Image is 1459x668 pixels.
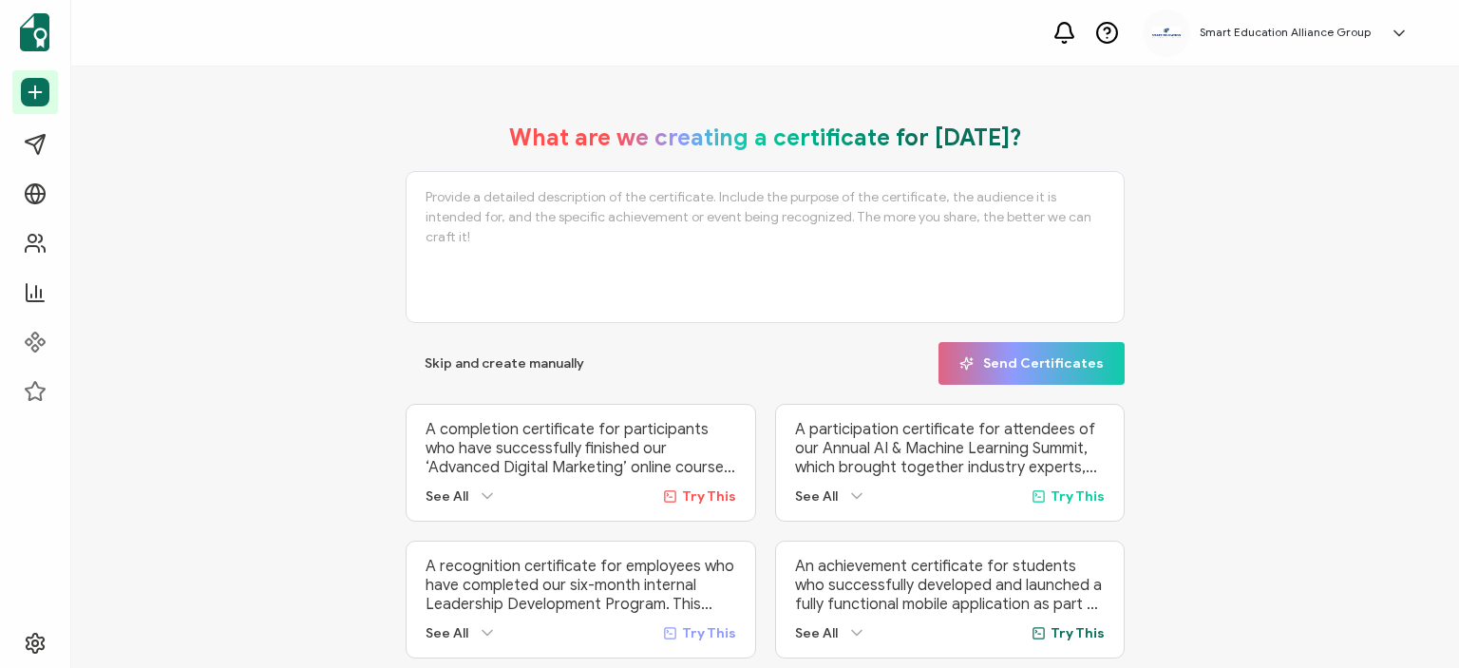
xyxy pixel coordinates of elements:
h1: What are we creating a certificate for [DATE]? [509,124,1022,152]
span: See All [795,488,838,505]
span: See All [795,625,838,641]
img: 111c7b32-d500-4ce1-86d1-718dc6ccd280.jpg [1152,27,1181,39]
p: A recognition certificate for employees who have completed our six-month internal Leadership Deve... [426,557,735,614]
span: Send Certificates [959,356,1104,371]
h5: Smart Education Alliance Group [1200,26,1371,39]
span: Try This [1051,488,1105,505]
span: Try This [682,625,736,641]
span: Try This [1051,625,1105,641]
button: Send Certificates [938,342,1125,385]
iframe: Chat Widget [1364,577,1459,668]
span: See All [426,625,468,641]
button: Skip and create manually [406,342,603,385]
img: sertifier-logomark-colored.svg [20,13,49,51]
p: A participation certificate for attendees of our Annual AI & Machine Learning Summit, which broug... [795,420,1105,477]
p: An achievement certificate for students who successfully developed and launched a fully functiona... [795,557,1105,614]
span: Skip and create manually [425,357,584,371]
span: See All [426,488,468,505]
p: A completion certificate for participants who have successfully finished our ‘Advanced Digital Ma... [426,420,735,477]
span: Try This [682,488,736,505]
